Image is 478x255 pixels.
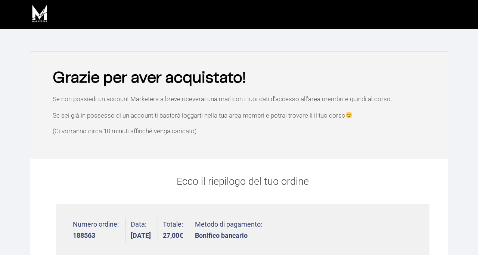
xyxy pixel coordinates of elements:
[53,128,433,134] p: (Ci vorranno circa 10 minuti affinché venga caricato)
[73,218,126,243] li: Numero ordine:
[56,174,429,189] p: Ecco il riepilogo del tuo ordine
[53,112,433,119] p: Se sei già in possesso di un account ti basterà loggarti nella tua area membri e potrai trovare l...
[53,71,246,85] b: Grazie per aver acquistato!
[195,232,262,239] strong: Bonifico bancario
[195,218,262,243] li: Metodo di pagamento:
[131,232,151,239] strong: [DATE]
[163,231,183,239] bdi: 27,00
[179,231,183,239] span: €
[163,218,190,243] li: Totale:
[53,96,433,102] p: Se non possiedi un account Marketers a breve riceverai una mail con i tuoi dati d’accesso all’are...
[73,232,119,239] strong: 188563
[6,226,28,248] iframe: Customerly Messenger Launcher
[346,112,352,118] img: 🙂
[131,218,158,243] li: Data:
